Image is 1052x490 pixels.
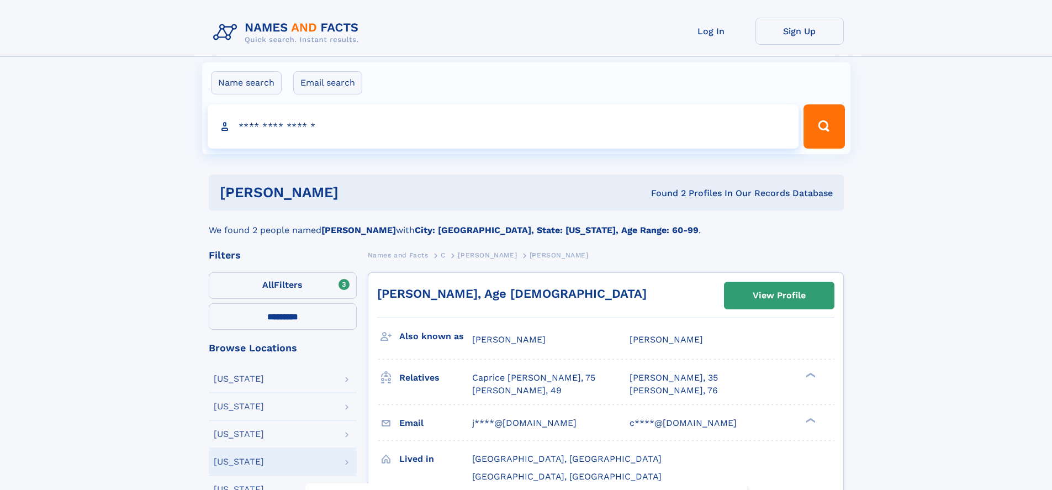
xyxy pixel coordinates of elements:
[220,186,495,199] h1: [PERSON_NAME]
[262,280,274,290] span: All
[458,251,517,259] span: [PERSON_NAME]
[209,250,357,260] div: Filters
[214,375,264,383] div: [US_STATE]
[458,248,517,262] a: [PERSON_NAME]
[209,343,357,353] div: Browse Locations
[211,71,282,94] label: Name search
[472,334,546,345] span: [PERSON_NAME]
[495,187,833,199] div: Found 2 Profiles In Our Records Database
[214,457,264,466] div: [US_STATE]
[530,251,589,259] span: [PERSON_NAME]
[399,327,472,346] h3: Also known as
[209,18,368,48] img: Logo Names and Facts
[803,417,816,424] div: ❯
[803,372,816,379] div: ❯
[208,104,799,149] input: search input
[753,283,806,308] div: View Profile
[399,450,472,468] h3: Lived in
[415,225,699,235] b: City: [GEOGRAPHIC_DATA], State: [US_STATE], Age Range: 60-99
[377,287,647,301] a: [PERSON_NAME], Age [DEMOGRAPHIC_DATA]
[472,471,662,482] span: [GEOGRAPHIC_DATA], [GEOGRAPHIC_DATA]
[293,71,362,94] label: Email search
[472,454,662,464] span: [GEOGRAPHIC_DATA], [GEOGRAPHIC_DATA]
[214,402,264,411] div: [US_STATE]
[472,384,562,397] a: [PERSON_NAME], 49
[630,384,718,397] a: [PERSON_NAME], 76
[214,430,264,439] div: [US_STATE]
[755,18,844,45] a: Sign Up
[399,368,472,387] h3: Relatives
[399,414,472,433] h3: Email
[321,225,396,235] b: [PERSON_NAME]
[803,104,844,149] button: Search Button
[209,210,844,237] div: We found 2 people named with .
[667,18,755,45] a: Log In
[209,272,357,299] label: Filters
[472,372,595,384] a: Caprice [PERSON_NAME], 75
[630,334,703,345] span: [PERSON_NAME]
[368,248,429,262] a: Names and Facts
[441,251,446,259] span: C
[441,248,446,262] a: C
[725,282,834,309] a: View Profile
[630,372,718,384] a: [PERSON_NAME], 35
